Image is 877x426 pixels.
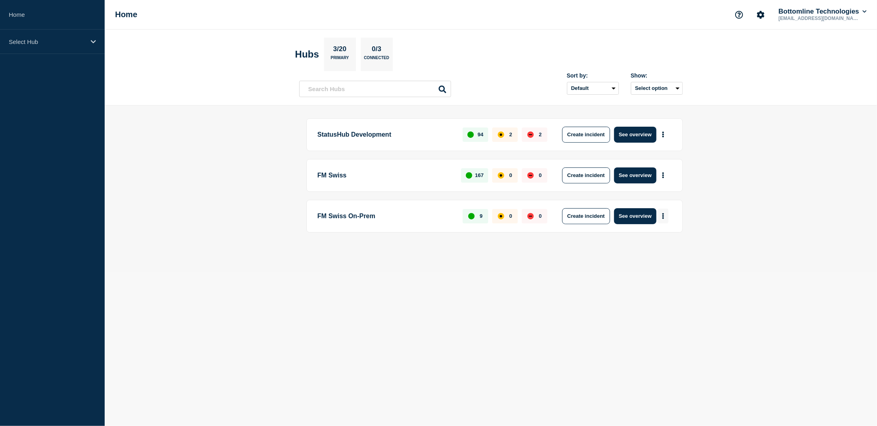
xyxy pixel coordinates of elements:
[477,131,483,137] p: 94
[562,167,610,183] button: Create incident
[777,8,868,16] button: Bottomline Technologies
[9,38,86,45] p: Select Hub
[567,82,619,95] select: Sort by
[318,208,454,224] p: FM Swiss On-Prem
[527,172,534,179] div: down
[295,49,319,60] h2: Hubs
[731,6,748,23] button: Support
[658,168,668,183] button: More actions
[631,72,683,79] div: Show:
[562,208,610,224] button: Create incident
[369,45,384,56] p: 0/3
[299,81,451,97] input: Search Hubs
[614,208,656,224] button: See overview
[539,172,542,178] p: 0
[614,127,656,143] button: See overview
[562,127,610,143] button: Create incident
[658,209,668,223] button: More actions
[631,82,683,95] button: Select option
[498,172,504,179] div: affected
[475,172,484,178] p: 167
[527,131,534,138] div: down
[539,131,542,137] p: 2
[498,131,504,138] div: affected
[468,213,475,219] div: up
[527,213,534,219] div: down
[498,213,504,219] div: affected
[509,172,512,178] p: 0
[658,127,668,142] button: More actions
[614,167,656,183] button: See overview
[777,16,860,21] p: [EMAIL_ADDRESS][DOMAIN_NAME]
[567,72,619,79] div: Sort by:
[318,127,454,143] p: StatusHub Development
[752,6,769,23] button: Account settings
[509,213,512,219] p: 0
[466,172,472,179] div: up
[467,131,474,138] div: up
[115,10,137,19] h1: Home
[364,56,389,64] p: Connected
[539,213,542,219] p: 0
[330,45,349,56] p: 3/20
[480,213,483,219] p: 9
[318,167,452,183] p: FM Swiss
[331,56,349,64] p: Primary
[509,131,512,137] p: 2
